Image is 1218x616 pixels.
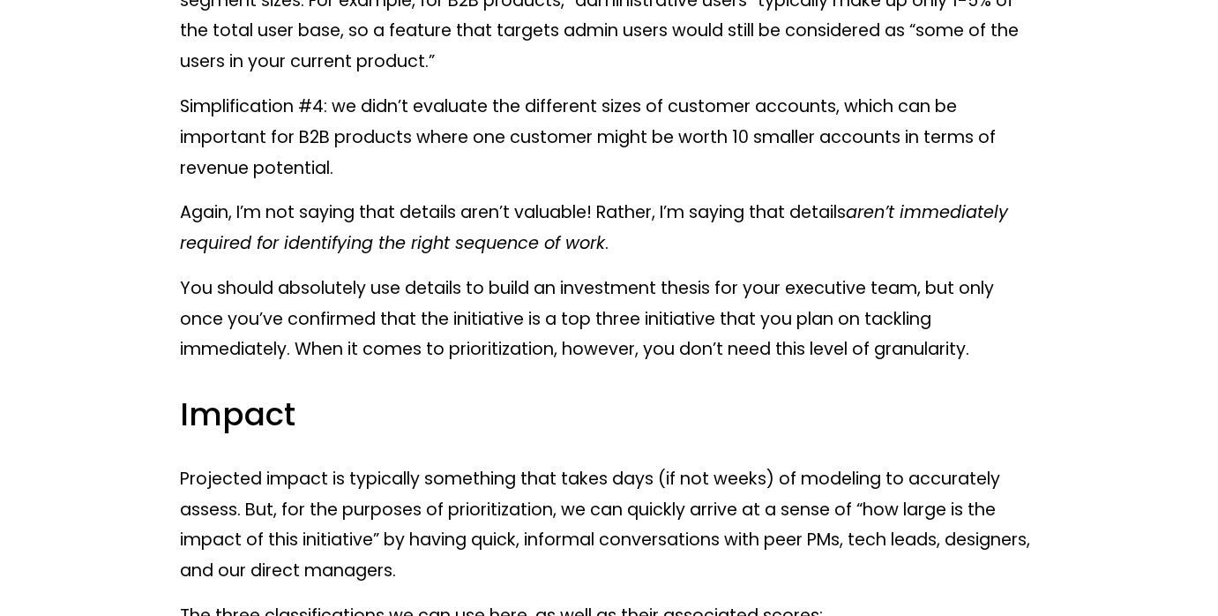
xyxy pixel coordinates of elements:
[180,92,1039,184] p: Simplification #4: we didn’t evaluate the different sizes of customer accounts, which can be impo...
[180,464,1039,587] p: Projected impact is typically something that takes days (if not weeks) of modeling to accurately ...
[180,274,1039,365] p: You should absolutely use details to build an investment thesis for your executive team, but only...
[180,198,1039,259] p: Again, I’m not saying that details aren’t valuable! Rather, I’m saying that details .
[180,394,1039,436] h3: Impact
